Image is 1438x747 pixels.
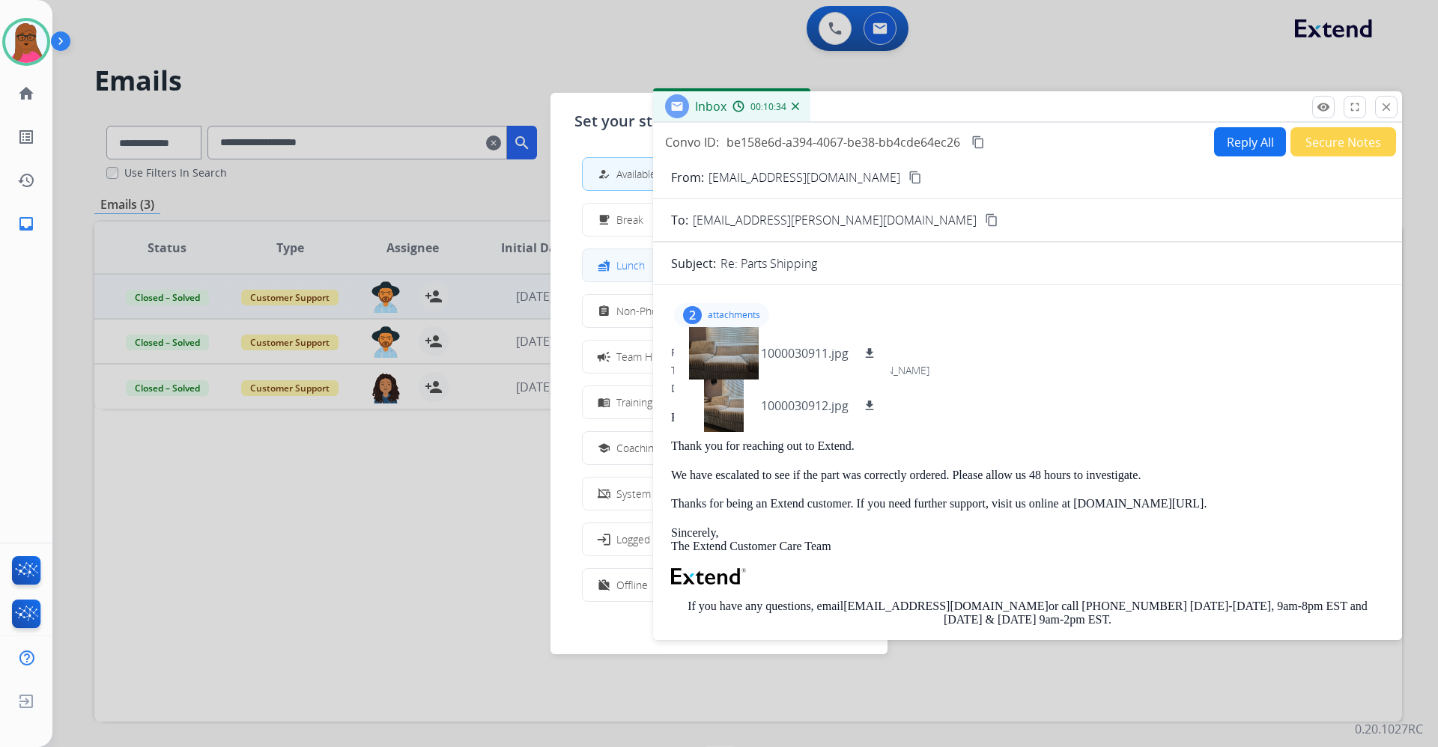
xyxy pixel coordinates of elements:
span: Training [616,394,652,410]
p: attachments [708,309,760,321]
p: Subject: [671,254,716,272]
button: Team Huddle [583,341,855,373]
mat-icon: inbox [17,215,35,233]
p: 0.20.1027RC [1355,720,1423,738]
mat-icon: free_breakfast [598,213,610,226]
mat-icon: content_copy [971,135,985,149]
p: Hi [PERSON_NAME], [671,411,1384,424]
mat-icon: school [598,442,610,454]
mat-icon: content_copy [908,171,922,184]
span: be158e6d-a394-4067-be38-bb4cde64ec26 [726,134,960,150]
span: Team Huddle [616,349,679,365]
mat-icon: work_off [598,579,610,591]
mat-icon: campaign [596,349,611,364]
mat-icon: assignment [598,305,610,317]
mat-icon: fastfood [598,259,610,272]
mat-icon: login [596,531,611,546]
span: Lunch [616,257,645,273]
mat-icon: home [17,85,35,103]
mat-icon: download [863,347,876,360]
div: 2 [683,306,702,324]
span: Available [616,166,656,182]
mat-icon: list_alt [17,128,35,146]
a: [EMAIL_ADDRESS][DOMAIN_NAME] [843,600,1049,612]
p: Convo ID: [665,133,719,151]
p: We have escalated to see if the part was correctly ordered. Please allow us 48 hours to investigate. [671,469,1384,482]
span: [EMAIL_ADDRESS][PERSON_NAME][DOMAIN_NAME] [693,211,977,229]
button: Logged In [583,523,855,555]
p: Re: Parts Shipping [720,254,817,272]
button: Available [583,158,855,190]
button: Lunch [583,249,855,281]
mat-icon: close [1380,100,1393,114]
mat-icon: download [863,399,876,412]
button: Non-Phone Queue [583,295,855,327]
mat-icon: remove_red_eye [1317,100,1330,114]
span: Break [616,212,643,228]
span: System Issue [616,486,679,501]
p: From: [671,168,704,186]
mat-icon: menu_book [598,396,610,409]
span: Inbox [695,98,726,115]
button: Coaching [583,432,855,464]
img: Extend Logo [671,568,746,585]
button: Offline [583,569,855,601]
span: Non-Phone Queue [616,303,705,319]
p: Sincerely, The Extend Customer Care Team [671,526,1384,554]
div: Date: [671,381,1384,396]
mat-icon: how_to_reg [598,168,610,180]
span: 00:10:34 [750,101,786,113]
span: Offline [616,577,648,593]
p: To: [671,211,688,229]
p: 1000030912.jpg [761,397,849,415]
span: Coaching [616,440,659,456]
button: Secure Notes [1290,127,1396,156]
div: To: [671,363,1384,378]
p: 1000030911.jpg [761,344,849,362]
img: avatar [5,21,47,63]
p: Thanks for being an Extend customer. If you need further support, visit us online at [DOMAIN_NAME... [671,497,1384,510]
mat-icon: fullscreen [1348,100,1362,114]
p: [EMAIL_ADDRESS][DOMAIN_NAME] [709,168,900,186]
mat-icon: history [17,171,35,189]
p: Thank you for reaching out to Extend. [671,439,1384,453]
mat-icon: phonelink_off [598,487,610,500]
button: System Issue [583,478,855,510]
button: Training [583,386,855,418]
p: If you have any questions, email or call [PHONE_NUMBER] [DATE]-[DATE], 9am-8pm EST and [DATE] & [... [671,600,1384,627]
span: Set your status [574,111,685,132]
mat-icon: content_copy [985,213,998,227]
button: Reply All [1214,127,1286,156]
div: From: [671,345,1384,360]
button: Break [583,204,855,236]
span: Logged In [616,531,662,547]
